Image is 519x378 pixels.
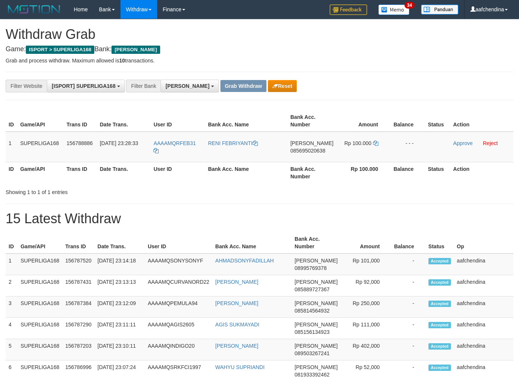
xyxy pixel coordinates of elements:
th: Bank Acc. Name [212,232,291,253]
td: 4 [6,318,18,339]
th: ID [6,162,17,183]
th: Date Trans. [97,110,151,132]
span: 156788886 [67,140,93,146]
span: Accepted [428,258,451,264]
th: Action [450,110,513,132]
a: [PERSON_NAME] [215,300,258,306]
td: Rp 402,000 [341,339,391,360]
td: aafchendina [454,318,513,339]
td: AAAAMQCURVANORD22 [145,275,212,296]
span: ISPORT > SUPERLIGA168 [26,46,94,54]
td: [DATE] 23:11:11 [95,318,145,339]
img: Feedback.jpg [330,4,367,15]
td: aafchendina [454,296,513,318]
a: AGIS SUKMAYADI [215,322,259,328]
span: [PERSON_NAME] [294,364,338,370]
th: Bank Acc. Number [291,232,341,253]
span: [PERSON_NAME] [294,300,338,306]
th: Status [425,110,450,132]
div: Filter Bank [126,80,161,92]
td: AAAAMQAGIS2605 [145,318,212,339]
h1: Withdraw Grab [6,27,513,42]
td: - [391,275,425,296]
th: Rp 100.000 [336,162,389,183]
td: [DATE] 23:10:11 [95,339,145,360]
td: 156787384 [62,296,94,318]
td: aafchendina [454,339,513,360]
th: Trans ID [64,110,97,132]
span: Accepted [428,279,451,286]
th: Game/API [17,110,64,132]
td: 156787520 [62,253,94,275]
img: panduan.png [421,4,458,15]
td: - [391,339,425,360]
th: ID [6,110,17,132]
th: Bank Acc. Number [287,162,336,183]
td: - [391,296,425,318]
th: Date Trans. [95,232,145,253]
span: Accepted [428,301,451,307]
td: SUPERLIGA168 [18,339,62,360]
th: Amount [336,110,389,132]
a: RENI FEBRIYANTI [208,140,258,146]
div: Showing 1 to 1 of 1 entries [6,185,211,196]
th: User ID [150,110,205,132]
span: Copy 085814564932 to clipboard [294,308,329,314]
td: 156787203 [62,339,94,360]
span: Accepted [428,322,451,328]
span: [PERSON_NAME] [165,83,209,89]
td: [DATE] 23:12:09 [95,296,145,318]
th: ID [6,232,18,253]
th: Bank Acc. Number [287,110,336,132]
a: AHMADSONYFADILLAH [215,258,274,264]
a: WAHYU SUPRIANDI [215,364,265,370]
td: Rp 111,000 [341,318,391,339]
span: Copy 08995769378 to clipboard [294,265,327,271]
td: AAAAMQPEMULA94 [145,296,212,318]
span: Rp 100.000 [344,140,371,146]
img: Button%20Memo.svg [378,4,410,15]
td: 5 [6,339,18,360]
a: [PERSON_NAME] [215,343,258,349]
td: 156787290 [62,318,94,339]
td: aafchendina [454,275,513,296]
span: Accepted [428,365,451,371]
td: 3 [6,296,18,318]
td: - - - [390,132,425,162]
th: Status [425,162,450,183]
button: [PERSON_NAME] [161,80,219,92]
td: 1 [6,132,17,162]
th: Amount [341,232,391,253]
th: User ID [145,232,212,253]
th: Balance [390,162,425,183]
a: Copy 100000 to clipboard [373,140,378,146]
span: [ISPORT] SUPERLIGA168 [52,83,115,89]
th: User ID [150,162,205,183]
p: Grab and process withdraw. Maximum allowed is transactions. [6,57,513,64]
td: - [391,253,425,275]
td: - [391,318,425,339]
td: Rp 101,000 [341,253,391,275]
h4: Game: Bank: [6,46,513,53]
th: Balance [391,232,425,253]
td: [DATE] 23:14:18 [95,253,145,275]
td: SUPERLIGA168 [17,132,64,162]
td: SUPERLIGA168 [18,296,62,318]
span: [PERSON_NAME] [112,46,160,54]
td: aafchendina [454,253,513,275]
td: 156787431 [62,275,94,296]
span: [DATE] 23:28:33 [100,140,138,146]
th: Trans ID [64,162,97,183]
span: Copy 085695020638 to clipboard [290,148,325,154]
td: AAAAMQINDIGO20 [145,339,212,360]
strong: 10 [119,58,125,64]
span: [PERSON_NAME] [294,322,338,328]
th: Bank Acc. Name [205,110,287,132]
td: [DATE] 23:13:13 [95,275,145,296]
td: SUPERLIGA168 [18,275,62,296]
td: 2 [6,275,18,296]
td: Rp 92,000 [341,275,391,296]
span: Copy 089503267241 to clipboard [294,350,329,356]
span: Copy 085156134923 to clipboard [294,329,329,335]
a: Reject [483,140,498,146]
